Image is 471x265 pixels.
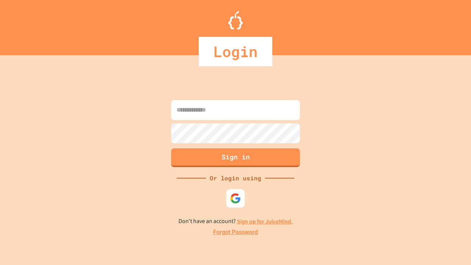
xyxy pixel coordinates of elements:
[230,193,241,204] img: google-icon.svg
[237,218,293,225] a: Sign up for JuiceMind.
[213,228,258,237] a: Forgot Password
[206,174,265,183] div: Or login using
[178,217,293,226] p: Don't have an account?
[171,148,300,167] button: Sign in
[199,37,272,66] div: Login
[228,11,243,29] img: Logo.svg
